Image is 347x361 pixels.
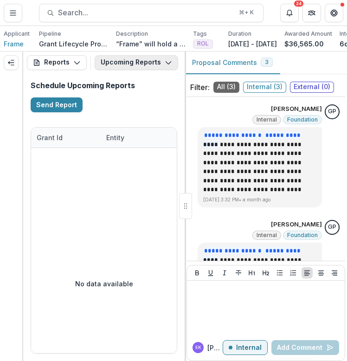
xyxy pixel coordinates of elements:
button: Align Left [302,267,313,278]
p: Applicant [4,30,30,38]
button: Send Report [31,97,83,112]
button: Reports [27,55,87,70]
button: Bullet List [274,267,285,278]
button: Align Right [329,267,340,278]
button: Heading 2 [260,267,271,278]
p: Awarded Amount [284,30,332,38]
p: [DATE] 3:32 PM • a month ago [203,196,316,203]
div: 24 [294,0,303,7]
div: ⌘ + K [237,7,256,18]
button: Toggle Menu [4,4,22,22]
p: Filter: [190,82,210,93]
div: Grant Id [31,128,101,148]
button: Add Comment [271,340,339,355]
p: [PERSON_NAME] [207,343,223,353]
span: Foundation [287,116,318,123]
span: Internal ( 3 ) [243,82,286,93]
button: Proposal Comments [185,52,280,74]
div: Grant Id [31,133,68,142]
button: Strike [233,267,244,278]
span: Foundation [287,232,318,239]
a: Frame [4,39,24,49]
p: “Frame” will hold a 7-day workshop in [GEOGRAPHIC_DATA] for 20 defense attorneys currently workin... [116,39,186,49]
span: 3 [265,59,269,65]
button: Italicize [219,267,230,278]
button: Partners [302,4,321,22]
button: Bold [192,267,203,278]
p: Duration [228,30,251,38]
p: [DATE] - [DATE] [228,39,277,49]
button: Heading 1 [246,267,257,278]
p: Description [116,30,148,38]
button: Notifications [280,4,299,22]
div: Emma K [195,345,201,350]
button: Get Help [325,4,343,22]
button: Expand left [4,55,19,70]
p: Grant Lifecycle Process [39,39,109,49]
button: Internal [223,340,268,355]
span: ROL [197,40,209,47]
div: Gennady Podolny [328,109,336,115]
p: [PERSON_NAME] [271,104,322,114]
span: Search... [58,8,233,17]
button: Align Center [315,267,327,278]
p: Tags [193,30,207,38]
span: Internal [257,116,277,123]
p: [PERSON_NAME] [271,220,322,229]
button: Underline [205,267,216,278]
span: Internal [257,232,277,239]
div: Entity [101,128,217,148]
p: Internal [236,344,262,352]
p: $36,565.00 [284,39,324,49]
div: Gennady Podolny [328,224,336,230]
button: Ordered List [288,267,299,278]
h2: Schedule Upcoming Reports [31,81,177,90]
button: Search... [39,4,263,22]
button: Upcoming Reports [95,55,178,70]
span: All ( 3 ) [213,82,239,93]
span: External ( 0 ) [290,82,334,93]
p: No data available [75,279,133,289]
div: Entity [101,133,130,142]
p: Pipeline [39,30,61,38]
